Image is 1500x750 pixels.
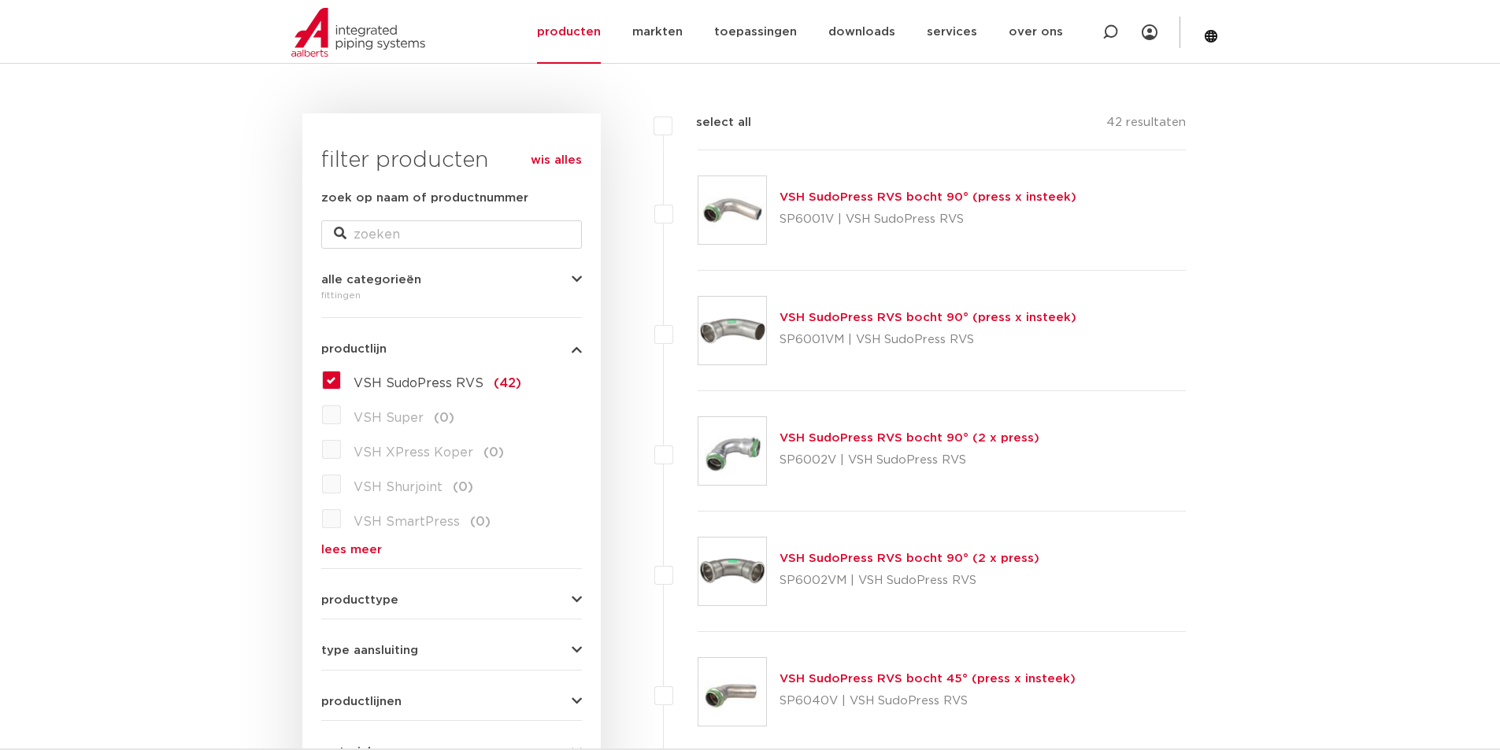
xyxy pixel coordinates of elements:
span: VSH SmartPress [354,515,460,528]
span: (0) [470,515,491,528]
span: type aansluiting [321,645,418,656]
label: zoek op naam of productnummer [321,189,528,208]
label: select all [672,113,751,132]
a: VSH SudoPress RVS bocht 90° (2 x press) [780,552,1039,564]
a: VSH SudoPress RVS bocht 90° (2 x press) [780,432,1039,444]
img: Thumbnail for VSH SudoPress RVS bocht 90° (2 x press) [698,538,766,605]
span: productlijnen [321,696,402,708]
span: producttype [321,594,398,606]
span: VSH XPress Koper [354,446,473,459]
span: productlijn [321,343,387,355]
a: lees meer [321,544,582,556]
a: VSH SudoPress RVS bocht 90° (press x insteek) [780,312,1076,323]
img: Thumbnail for VSH SudoPress RVS bocht 90° (2 x press) [698,417,766,485]
img: Thumbnail for VSH SudoPress RVS bocht 45° (press x insteek) [698,658,766,726]
p: SP6002VM | VSH SudoPress RVS [780,568,1039,593]
span: VSH Super [354,412,424,424]
a: VSH SudoPress RVS bocht 45° (press x insteek) [780,673,1076,685]
p: 42 resultaten [1106,113,1186,138]
div: fittingen [321,286,582,305]
span: VSH Shurjoint [354,481,443,493]
img: Thumbnail for VSH SudoPress RVS bocht 90° (press x insteek) [698,297,766,364]
p: SP6002V | VSH SudoPress RVS [780,448,1039,473]
span: alle categorieën [321,274,421,286]
h3: filter producten [321,145,582,176]
span: (0) [434,412,454,424]
a: VSH SudoPress RVS bocht 90° (press x insteek) [780,191,1076,203]
button: type aansluiting [321,645,582,656]
input: zoeken [321,220,582,249]
button: productlijnen [321,696,582,708]
img: Thumbnail for VSH SudoPress RVS bocht 90° (press x insteek) [698,176,766,244]
p: SP6001VM | VSH SudoPress RVS [780,327,1076,353]
a: wis alles [531,151,582,170]
span: (0) [483,446,504,459]
button: producttype [321,594,582,606]
span: (0) [453,481,473,493]
p: SP6001V | VSH SudoPress RVS [780,207,1076,232]
p: SP6040V | VSH SudoPress RVS [780,689,1076,714]
span: (42) [494,377,521,390]
button: productlijn [321,343,582,355]
button: alle categorieën [321,274,582,286]
span: VSH SudoPress RVS [354,377,483,390]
